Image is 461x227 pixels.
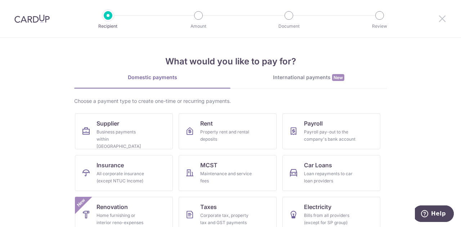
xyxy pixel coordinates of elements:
[304,170,356,185] div: Loan repayments to car loan providers
[75,155,173,191] a: InsuranceAll corporate insurance (except NTUC Income)
[75,197,87,209] span: New
[415,205,454,223] iframe: Opens a widget where you can find more information
[200,170,252,185] div: Maintenance and service fees
[97,170,148,185] div: All corporate insurance (except NTUC Income)
[97,119,119,128] span: Supplier
[74,74,230,81] div: Domestic payments
[81,23,135,30] p: Recipient
[97,128,148,150] div: Business payments within [GEOGRAPHIC_DATA]
[172,23,225,30] p: Amount
[97,212,148,226] div: Home furnishing or interior reno-expenses
[75,113,173,149] a: SupplierBusiness payments within [GEOGRAPHIC_DATA]
[200,128,252,143] div: Property rent and rental deposits
[16,5,31,12] span: Help
[200,203,217,211] span: Taxes
[97,203,128,211] span: Renovation
[230,74,387,81] div: International payments
[304,212,356,226] div: Bills from all providers (except for SP group)
[304,119,323,128] span: Payroll
[304,128,356,143] div: Payroll pay-out to the company's bank account
[74,97,387,105] div: Choose a payment type to create one-time or recurring payments.
[179,113,277,149] a: RentProperty rent and rental deposits
[353,23,406,30] p: Review
[200,212,252,226] div: Corporate tax, property tax and GST payments
[74,55,387,68] h4: What would you like to pay for?
[179,155,277,191] a: MCSTMaintenance and service fees
[282,155,380,191] a: Car LoansLoan repayments to car loan providers
[200,119,213,128] span: Rent
[97,161,124,169] span: Insurance
[14,14,50,23] img: CardUp
[200,161,218,169] span: MCST
[332,74,344,81] span: New
[262,23,315,30] p: Document
[304,161,332,169] span: Car Loans
[304,203,331,211] span: Electricity
[282,113,380,149] a: PayrollPayroll pay-out to the company's bank account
